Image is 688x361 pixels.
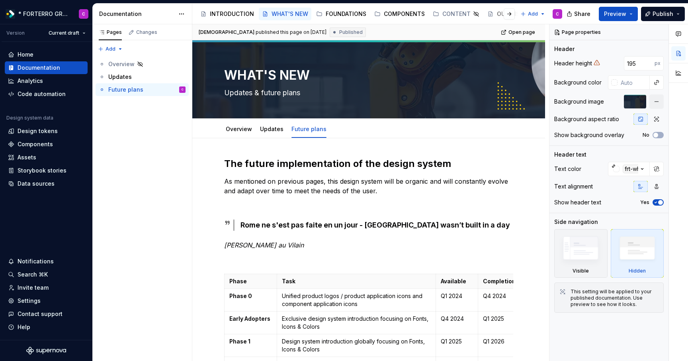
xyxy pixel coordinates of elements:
[18,10,69,18] div: * FORTERRO GROUP *
[229,277,272,285] p: Phase
[106,46,115,52] span: Add
[18,284,49,292] div: Invite team
[554,229,608,278] div: Visible
[5,177,88,190] a: Data sources
[182,86,184,94] div: C
[5,255,88,268] button: Notifications
[224,177,513,196] p: As mentioned on previous pages, this design system will be organic and will constantly evolve and...
[282,292,431,308] p: Unified product logos / product application icons and component application icons
[240,221,510,229] strong: Rome ne s'est pas faite en un jour - [GEOGRAPHIC_DATA] wasn’t built in a day
[508,29,535,35] span: Open page
[96,58,189,96] div: Page tree
[197,6,516,22] div: Page tree
[2,5,91,22] button: * FORTERRO GROUP *C
[554,182,593,190] div: Text alignment
[574,10,590,18] span: Share
[96,58,189,71] a: Overview
[272,10,308,18] div: WHAT'S NEW
[18,180,55,188] div: Data sources
[224,241,304,249] em: [PERSON_NAME] au Vilain
[6,9,15,19] img: 19b433f1-4eb9-4ddc-9788-ff6ca78edb97.png
[18,90,66,98] div: Code automation
[643,132,649,138] label: No
[554,151,586,159] div: Header text
[483,315,520,323] p: Q1 2025
[556,11,559,17] div: C
[441,292,473,300] p: Q1 2024
[629,268,646,274] div: Hidden
[18,297,41,305] div: Settings
[5,151,88,164] a: Assets
[229,315,270,322] strong: Early Adopters
[5,138,88,151] a: Components
[483,337,520,345] p: Q1 2026
[641,7,685,21] button: Publish
[224,157,513,170] h2: The future implementation of the design system
[99,10,174,18] div: Documentation
[326,10,366,18] div: FOUNDATIONS
[5,48,88,61] a: Home
[5,268,88,281] button: Search ⌘K
[18,51,33,59] div: Home
[108,73,132,81] div: Updates
[554,165,581,173] div: Text color
[623,165,661,173] div: frt-white-500
[18,271,48,279] div: Search ⌘K
[5,321,88,334] button: Help
[5,75,88,87] a: Analytics
[611,229,664,278] div: Hidden
[96,83,189,96] a: Future plansC
[5,88,88,100] a: Code automation
[653,10,673,18] span: Publish
[18,257,54,265] div: Notifications
[573,268,589,274] div: Visible
[18,140,53,148] div: Components
[5,61,88,74] a: Documentation
[49,30,79,36] span: Current draft
[96,71,189,83] a: Updates
[256,29,326,35] div: published this page on [DATE]
[260,126,283,132] a: Updates
[18,323,30,331] div: Help
[554,131,624,139] div: Show background overlay
[108,60,135,68] div: Overview
[18,64,60,72] div: Documentation
[26,347,66,355] svg: Supernova Logo
[223,86,512,99] textarea: Updates & future plans
[96,43,125,55] button: Add
[371,8,428,20] a: COMPONENTS
[618,75,650,90] input: Auto
[313,8,369,20] a: FOUNDATIONS
[528,11,538,17] span: Add
[441,315,473,323] p: Q4 2024
[229,338,250,345] strong: Phase 1
[339,29,363,35] span: Published
[223,120,255,137] div: Overview
[5,294,88,307] a: Settings
[197,8,257,20] a: INTRODUCTION
[624,56,655,71] input: Auto
[608,162,650,176] button: frt-white-500
[18,77,43,85] div: Analytics
[18,127,58,135] div: Design tokens
[5,164,88,177] a: Storybook stories
[5,125,88,137] a: Design tokens
[18,153,36,161] div: Assets
[282,337,431,353] p: Design system introduction globally focusing on Fonts, Icons & Colors
[226,126,252,132] a: Overview
[282,277,431,285] p: Task
[223,66,512,85] textarea: WHAT'S NEW
[554,115,619,123] div: Background aspect ratio
[282,315,431,331] p: Exclusive design system introduction focusing on Fonts, Icons & Colors
[554,45,575,53] div: Header
[45,27,89,39] button: Current draft
[442,10,471,18] div: CONTENT
[483,277,520,285] p: Completion
[640,199,649,206] label: Yes
[571,288,659,308] div: This setting will be applied to your published documentation. Use preview to see how it looks.
[257,120,287,137] div: Updates
[99,29,122,35] div: Pages
[554,218,598,226] div: Side navigation
[554,59,592,67] div: Header height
